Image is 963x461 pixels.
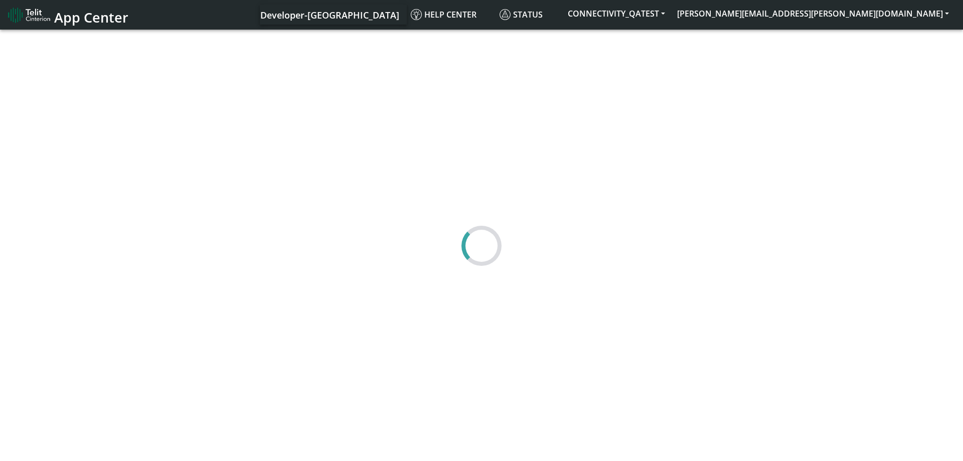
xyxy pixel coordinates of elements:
a: Help center [407,5,496,25]
img: logo-telit-cinterion-gw-new.png [8,7,50,23]
button: CONNECTIVITY_QATEST [562,5,671,23]
a: Status [496,5,562,25]
a: Your current platform instance [260,5,399,25]
img: knowledge.svg [411,9,422,20]
button: [PERSON_NAME][EMAIL_ADDRESS][PERSON_NAME][DOMAIN_NAME] [671,5,955,23]
span: Help center [411,9,476,20]
span: Status [500,9,543,20]
span: Developer-[GEOGRAPHIC_DATA] [260,9,399,21]
img: status.svg [500,9,511,20]
span: App Center [54,8,128,27]
a: App Center [8,4,127,26]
